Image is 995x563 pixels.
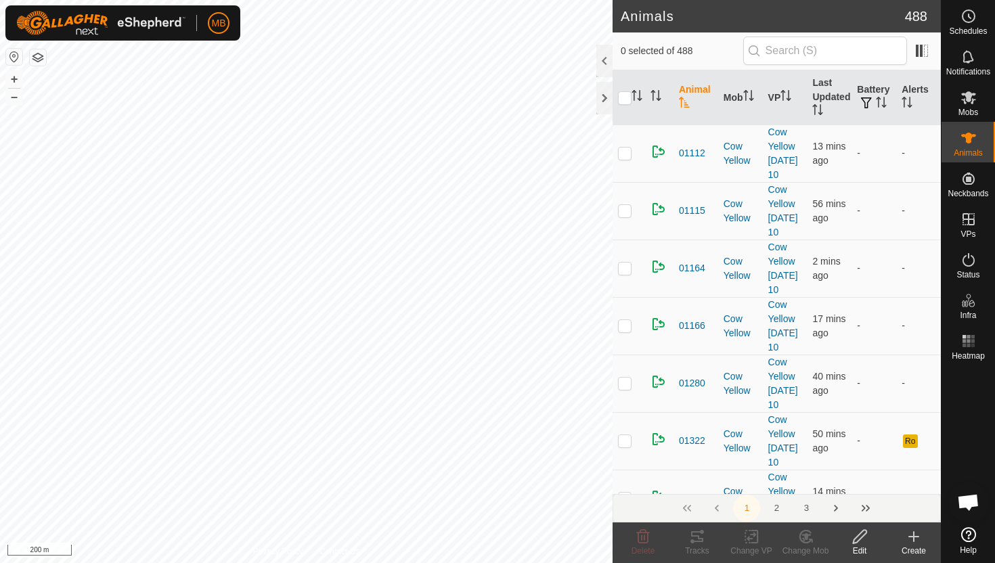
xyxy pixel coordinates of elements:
span: MB [212,16,226,30]
div: Cow Yellow [724,254,757,283]
span: 10 Sept 2025, 7:10 am [812,313,845,338]
div: Cow Yellow [724,427,757,455]
span: 01112 [679,146,705,160]
div: Cow Yellow [724,139,757,168]
span: 10 Sept 2025, 6:31 am [812,198,845,223]
h2: Animals [621,8,905,24]
p-sorticon: Activate to sort [632,92,642,103]
span: Delete [632,546,655,556]
div: Edit [833,545,887,557]
img: returning on [650,431,667,447]
span: 488 [905,6,927,26]
img: returning on [650,316,667,332]
a: Cow Yellow [DATE] 10 [768,472,798,525]
td: - [852,355,896,412]
span: Mobs [958,108,978,116]
img: returning on [650,201,667,217]
td: - [896,297,941,355]
a: Privacy Policy [252,545,303,558]
img: returning on [650,258,667,275]
span: 10 Sept 2025, 6:47 am [812,371,845,396]
a: Cow Yellow [DATE] 10 [768,184,798,238]
p-sorticon: Activate to sort [650,92,661,103]
img: Gallagher Logo [16,11,185,35]
th: Last Updated [807,70,852,125]
span: 01325 [679,491,705,505]
span: 10 Sept 2025, 6:37 am [812,428,845,453]
img: returning on [650,374,667,390]
p-sorticon: Activate to sort [876,99,887,110]
p-sorticon: Activate to sort [812,106,823,117]
img: returning on [650,143,667,160]
span: 01164 [679,261,705,275]
td: - [852,412,896,470]
p-sorticon: Activate to sort [902,99,912,110]
input: Search (S) [743,37,907,65]
div: Cow Yellow [724,197,757,225]
span: Notifications [946,68,990,76]
a: Cow Yellow [DATE] 10 [768,357,798,410]
a: Cow Yellow [DATE] 10 [768,242,798,295]
th: Battery [852,70,896,125]
button: Last Page [852,495,879,522]
img: returning on [650,489,667,505]
td: - [852,470,896,527]
a: Cow Yellow [DATE] 10 [768,414,798,468]
div: Cow Yellow [724,485,757,513]
span: Infra [960,311,976,319]
span: 01322 [679,434,705,448]
button: + [6,71,22,87]
span: Animals [954,149,983,157]
a: Contact Us [319,545,359,558]
a: Cow Yellow [DATE] 10 [768,299,798,353]
button: 1 [733,495,760,522]
a: Help [942,522,995,560]
td: - [852,125,896,182]
div: Cow Yellow [724,312,757,340]
td: - [852,182,896,240]
button: Next Page [822,495,849,522]
p-sorticon: Activate to sort [679,99,690,110]
span: 01280 [679,376,705,390]
p-sorticon: Activate to sort [780,92,791,103]
span: 01166 [679,319,705,333]
span: Neckbands [948,189,988,198]
span: VPs [960,230,975,238]
td: - [896,125,941,182]
span: Status [956,271,979,279]
p-sorticon: Activate to sort [743,92,754,103]
button: Ro [903,434,918,448]
button: Map Layers [30,49,46,66]
span: 10 Sept 2025, 7:25 am [812,256,840,281]
button: 3 [793,495,820,522]
span: 01115 [679,204,705,218]
td: - [896,182,941,240]
span: 0 selected of 488 [621,44,743,58]
div: Create [887,545,941,557]
div: Change VP [724,545,778,557]
td: - [852,297,896,355]
div: Cow Yellow [724,369,757,398]
div: Change Mob [778,545,833,557]
div: Tracks [670,545,724,557]
td: - [852,240,896,297]
button: Reset Map [6,49,22,65]
th: Alerts [896,70,941,125]
span: 10 Sept 2025, 7:14 am [812,141,845,166]
th: Mob [718,70,763,125]
th: Animal [673,70,718,125]
span: Heatmap [952,352,985,360]
button: – [6,89,22,105]
td: - [896,240,941,297]
button: 2 [763,495,790,522]
span: Schedules [949,27,987,35]
a: Cow Yellow [DATE] 10 [768,127,798,180]
th: VP [763,70,808,125]
td: - [896,470,941,527]
span: Help [960,546,977,554]
td: - [896,355,941,412]
div: Open chat [948,482,989,522]
span: 10 Sept 2025, 7:13 am [812,486,845,511]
